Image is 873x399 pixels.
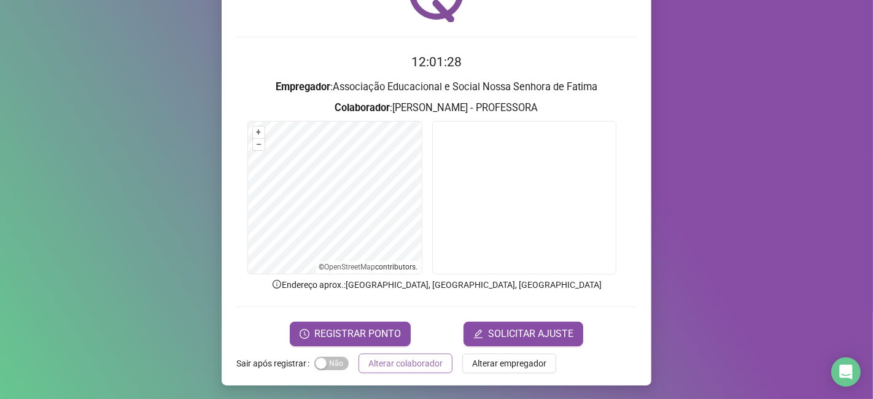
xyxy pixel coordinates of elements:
[271,279,282,290] span: info-circle
[335,102,390,114] strong: Colaborador
[831,357,861,387] div: Open Intercom Messenger
[319,263,418,271] li: © contributors.
[253,139,265,150] button: –
[314,327,401,341] span: REGISTRAR PONTO
[464,322,583,346] button: editSOLICITAR AJUSTE
[368,357,443,370] span: Alterar colaborador
[236,354,314,373] label: Sair após registrar
[488,327,573,341] span: SOLICITAR AJUSTE
[236,100,637,116] h3: : [PERSON_NAME] - PROFESSORA
[411,55,462,69] time: 12:01:28
[325,263,376,271] a: OpenStreetMap
[300,329,309,339] span: clock-circle
[359,354,452,373] button: Alterar colaborador
[276,81,330,93] strong: Empregador
[473,329,483,339] span: edit
[236,278,637,292] p: Endereço aprox. : [GEOGRAPHIC_DATA], [GEOGRAPHIC_DATA], [GEOGRAPHIC_DATA]
[290,322,411,346] button: REGISTRAR PONTO
[472,357,546,370] span: Alterar empregador
[462,354,556,373] button: Alterar empregador
[253,126,265,138] button: +
[236,79,637,95] h3: : Associação Educacional e Social Nossa Senhora de Fatima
